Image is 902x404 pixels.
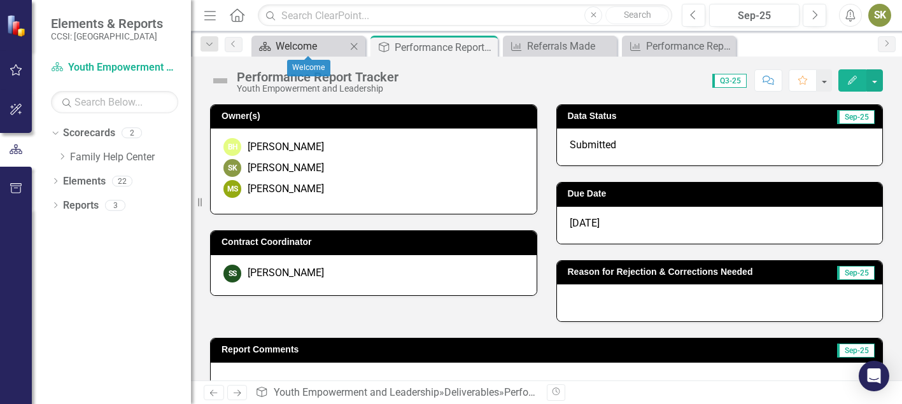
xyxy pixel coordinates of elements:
[568,267,823,277] h3: Reason for Rejection & Corrections Needed
[223,180,241,198] div: MS
[287,60,330,76] div: Welcome
[222,237,530,247] h3: Contract Coordinator
[527,38,614,54] div: Referrals Made
[837,266,875,280] span: Sep-25
[112,176,132,186] div: 22
[51,60,178,75] a: Youth Empowerment and Leadership
[714,8,795,24] div: Sep-25
[51,91,178,113] input: Search Below...
[63,126,115,141] a: Scorecards
[258,4,672,27] input: Search ClearPoint...
[70,150,191,165] a: Family Help Center
[63,174,106,189] a: Elements
[248,161,324,176] div: [PERSON_NAME]
[276,38,346,54] div: Welcome
[222,345,657,354] h3: Report Comments
[868,4,891,27] button: SK
[255,386,537,400] div: » »
[255,38,346,54] a: Welcome
[859,361,889,391] div: Open Intercom Messenger
[237,70,398,84] div: Performance Report Tracker
[568,111,740,121] h3: Data Status
[712,74,747,88] span: Q3-25
[570,217,600,229] span: [DATE]
[837,344,875,358] span: Sep-25
[274,386,439,398] a: Youth Empowerment and Leadership
[237,84,398,94] div: Youth Empowerment and Leadership
[248,140,324,155] div: [PERSON_NAME]
[504,386,630,398] div: Performance Report Tracker
[210,71,230,91] img: Not Defined
[444,386,499,398] a: Deliverables
[570,139,616,151] span: Submitted
[223,159,241,177] div: SK
[51,16,163,31] span: Elements & Reports
[122,128,142,139] div: 2
[395,39,495,55] div: Performance Report Tracker
[51,31,163,41] small: CCSI: [GEOGRAPHIC_DATA]
[248,182,324,197] div: [PERSON_NAME]
[709,4,800,27] button: Sep-25
[222,111,530,121] h3: Owner(s)
[6,15,29,37] img: ClearPoint Strategy
[837,110,875,124] span: Sep-25
[105,200,125,211] div: 3
[624,10,651,20] span: Search
[223,265,241,282] div: SS
[646,38,733,54] div: Performance Report (2024 and prior)
[63,199,99,213] a: Reports
[568,189,877,199] h3: Due Date
[605,6,669,24] button: Search
[625,38,733,54] a: Performance Report (2024 and prior)
[248,266,324,281] div: [PERSON_NAME]
[223,138,241,156] div: BH
[506,38,614,54] a: Referrals Made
